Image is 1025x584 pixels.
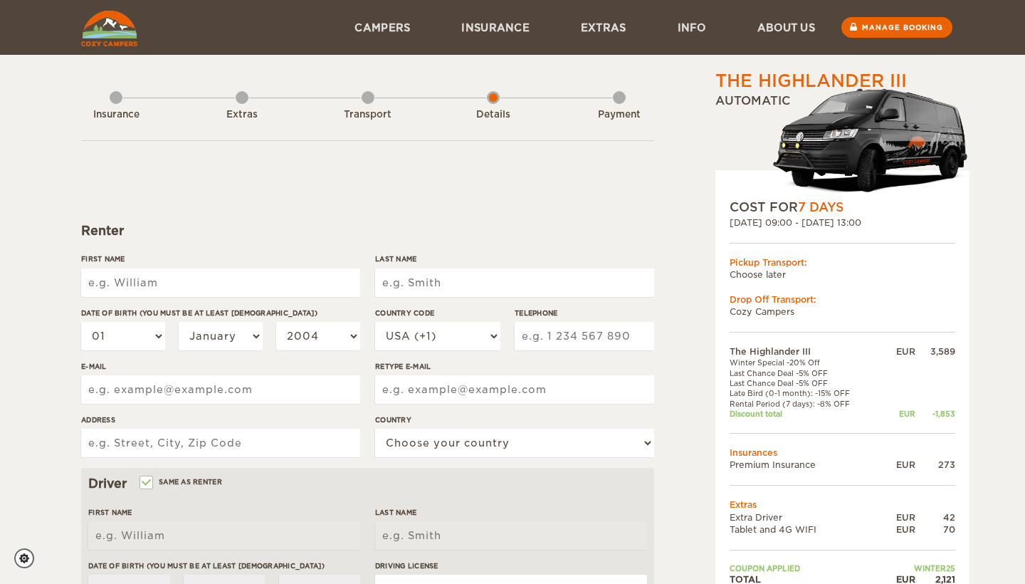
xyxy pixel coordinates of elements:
[81,254,360,264] label: First Name
[881,563,955,573] td: WINTER25
[14,548,43,568] a: Cookie settings
[730,499,955,511] td: Extras
[730,409,881,419] td: Discount total
[88,475,647,492] div: Driver
[915,409,955,419] div: -1,853
[203,108,281,122] div: Extras
[730,358,881,367] td: Winter Special -20% Off
[730,511,881,523] td: Extra Driver
[915,523,955,536] div: 70
[730,368,881,378] td: Last Chance Deal -5% OFF
[88,560,360,571] label: Date of birth (You must be at least [DEMOGRAPHIC_DATA])
[881,345,915,358] div: EUR
[375,560,647,571] label: Driving License
[375,308,500,318] label: Country Code
[881,459,915,471] div: EUR
[454,108,532,122] div: Details
[715,69,907,93] div: The Highlander III
[141,479,150,489] input: Same as renter
[881,409,915,419] div: EUR
[915,511,955,523] div: 42
[515,322,654,350] input: e.g. 1 234 567 890
[81,361,360,372] label: E-mail
[88,507,360,518] label: First Name
[730,217,955,229] div: [DATE] 09:00 - [DATE] 13:00
[798,200,843,214] span: 7 Days
[715,93,969,199] div: Automatic
[881,523,915,536] div: EUR
[81,222,654,239] div: Renter
[329,108,407,122] div: Transport
[375,268,654,297] input: e.g. Smith
[730,306,955,318] td: Cozy Campers
[730,399,881,409] td: Rental Period (7 days): -8% OFF
[915,459,955,471] div: 273
[375,414,654,425] label: Country
[730,447,955,459] td: Insurances
[841,17,952,38] a: Manage booking
[881,511,915,523] div: EUR
[730,345,881,358] td: The Highlander III
[141,475,222,489] label: Same as renter
[730,563,881,573] td: Coupon applied
[772,81,969,199] img: stor-langur-4.png
[81,308,360,318] label: Date of birth (You must be at least [DEMOGRAPHIC_DATA])
[730,523,881,536] td: Tablet and 4G WIFI
[81,268,360,297] input: e.g. William
[81,11,137,46] img: Cozy Campers
[88,521,360,550] input: e.g. William
[81,414,360,425] label: Address
[515,308,654,318] label: Telephone
[375,361,654,372] label: Retype E-mail
[730,256,955,268] div: Pickup Transport:
[81,429,360,457] input: e.g. Street, City, Zip Code
[730,199,955,216] div: COST FOR
[375,375,654,404] input: e.g. example@example.com
[77,108,155,122] div: Insurance
[81,375,360,404] input: e.g. example@example.com
[375,521,647,550] input: e.g. Smith
[730,293,955,306] div: Drop Off Transport:
[915,345,955,358] div: 3,589
[730,459,881,471] td: Premium Insurance
[730,388,881,398] td: Late Bird (0-1 month): -15% OFF
[730,378,881,388] td: Last Chance Deal -5% OFF
[375,507,647,518] label: Last Name
[375,254,654,264] label: Last Name
[580,108,658,122] div: Payment
[730,268,955,281] td: Choose later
